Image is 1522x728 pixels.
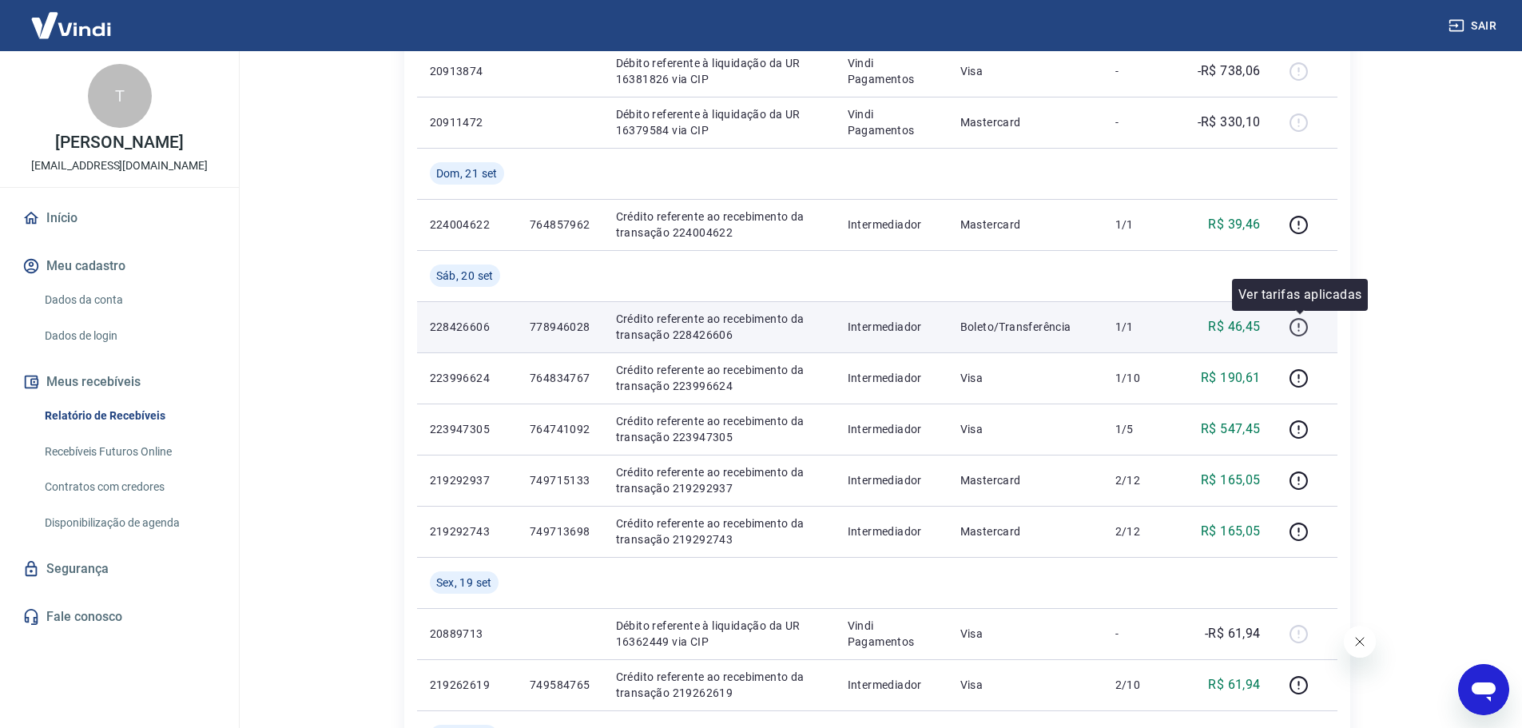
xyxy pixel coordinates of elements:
[436,575,492,591] span: Sex, 19 set
[616,106,822,138] p: Débito referente à liquidação da UR 16379584 via CIP
[38,436,220,468] a: Recebíveis Futuros Online
[38,320,220,352] a: Dados de login
[848,370,935,386] p: Intermediador
[616,669,822,701] p: Crédito referente ao recebimento da transação 219262619
[616,209,822,241] p: Crédito referente ao recebimento da transação 224004622
[848,421,935,437] p: Intermediador
[1115,523,1162,539] p: 2/12
[848,618,935,650] p: Vindi Pagamentos
[38,507,220,539] a: Disponibilização de agenda
[960,63,1090,79] p: Visa
[1208,675,1260,694] p: R$ 61,94
[960,114,1090,130] p: Mastercard
[1238,285,1361,304] p: Ver tarifas aplicadas
[530,217,590,233] p: 764857962
[616,515,822,547] p: Crédito referente ao recebimento da transação 219292743
[31,157,208,174] p: [EMAIL_ADDRESS][DOMAIN_NAME]
[616,362,822,394] p: Crédito referente ao recebimento da transação 223996624
[1445,11,1503,41] button: Sair
[530,472,590,488] p: 749715133
[848,523,935,539] p: Intermediador
[1115,626,1162,642] p: -
[960,626,1090,642] p: Visa
[1208,317,1260,336] p: R$ 46,45
[430,370,504,386] p: 223996624
[616,55,822,87] p: Débito referente à liquidação da UR 16381826 via CIP
[960,217,1090,233] p: Mastercard
[436,268,494,284] span: Sáb, 20 set
[430,472,504,488] p: 219292937
[616,311,822,343] p: Crédito referente ao recebimento da transação 228426606
[1115,63,1162,79] p: -
[616,618,822,650] p: Débito referente à liquidação da UR 16362449 via CIP
[530,421,590,437] p: 764741092
[1115,217,1162,233] p: 1/1
[1198,113,1261,132] p: -R$ 330,10
[1198,62,1261,81] p: -R$ 738,06
[530,523,590,539] p: 749713698
[19,599,220,635] a: Fale conosco
[848,677,935,693] p: Intermediador
[38,400,220,432] a: Relatório de Recebíveis
[430,217,504,233] p: 224004622
[436,165,498,181] span: Dom, 21 set
[430,626,504,642] p: 20889713
[38,471,220,503] a: Contratos com credores
[19,364,220,400] button: Meus recebíveis
[430,523,504,539] p: 219292743
[430,63,504,79] p: 20913874
[530,677,590,693] p: 749584765
[10,11,134,24] span: Olá! Precisa de ajuda?
[1205,624,1261,643] p: -R$ 61,94
[1115,319,1162,335] p: 1/1
[848,55,935,87] p: Vindi Pagamentos
[960,421,1090,437] p: Visa
[430,677,504,693] p: 219262619
[1115,472,1162,488] p: 2/12
[1344,626,1376,658] iframe: Fechar mensagem
[530,319,590,335] p: 778946028
[1115,421,1162,437] p: 1/5
[38,284,220,316] a: Dados da conta
[430,319,504,335] p: 228426606
[616,413,822,445] p: Crédito referente ao recebimento da transação 223947305
[616,464,822,496] p: Crédito referente ao recebimento da transação 219292937
[960,472,1090,488] p: Mastercard
[1201,368,1261,388] p: R$ 190,61
[88,64,152,128] div: T
[848,217,935,233] p: Intermediador
[19,1,123,50] img: Vindi
[960,319,1090,335] p: Boleto/Transferência
[960,523,1090,539] p: Mastercard
[19,249,220,284] button: Meu cadastro
[1208,215,1260,234] p: R$ 39,46
[1201,420,1261,439] p: R$ 547,45
[430,114,504,130] p: 20911472
[1115,677,1162,693] p: 2/10
[19,551,220,587] a: Segurança
[1115,114,1162,130] p: -
[530,370,590,386] p: 764834767
[1458,664,1509,715] iframe: Botão para abrir a janela de mensagens
[960,370,1090,386] p: Visa
[1201,471,1261,490] p: R$ 165,05
[55,134,183,151] p: [PERSON_NAME]
[848,472,935,488] p: Intermediador
[430,421,504,437] p: 223947305
[1201,522,1261,541] p: R$ 165,05
[848,106,935,138] p: Vindi Pagamentos
[1115,370,1162,386] p: 1/10
[848,319,935,335] p: Intermediador
[960,677,1090,693] p: Visa
[19,201,220,236] a: Início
